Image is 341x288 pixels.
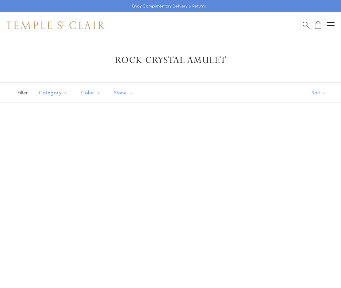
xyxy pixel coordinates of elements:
[6,21,105,29] img: Temple St. Clair
[36,89,73,97] span: Category
[315,21,321,29] a: Open Shopping Bag
[297,83,341,102] button: Show sort by
[76,85,106,100] button: Color
[327,21,335,29] button: Open navigation
[109,85,138,100] button: Stone
[78,89,106,97] span: Color
[16,54,325,66] h1: Rock Crystal Amulet
[303,21,309,29] a: Search
[110,89,138,97] span: Stone
[132,3,206,9] p: Enjoy Complimentary Delivery & Returns
[34,85,73,100] button: Category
